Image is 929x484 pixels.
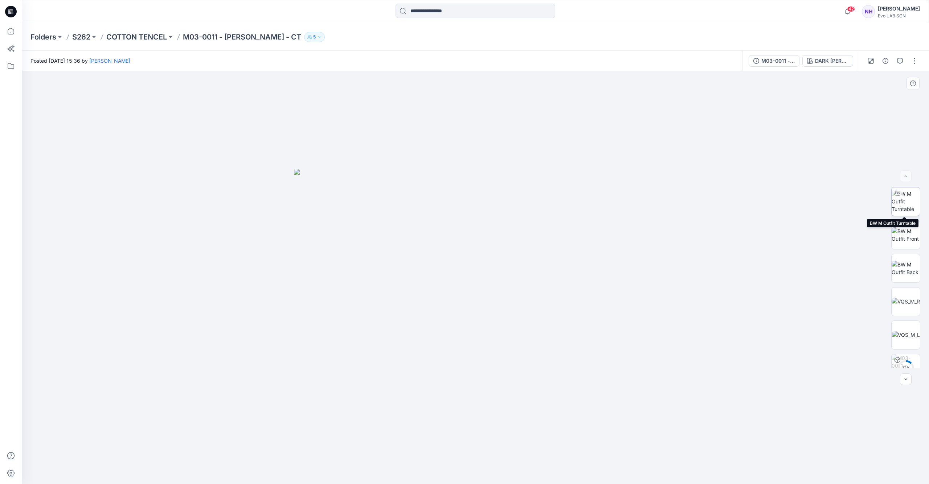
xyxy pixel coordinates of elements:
[897,365,914,371] div: 12 %
[749,55,799,67] button: M03-0011 - [PERSON_NAME] - COTTON TENCEL
[72,32,90,42] a: S262
[847,6,855,12] span: 42
[106,32,167,42] a: COTTON TENCEL
[862,5,875,18] div: NH
[30,32,56,42] a: Folders
[878,13,920,18] div: Evo LAB SGN
[761,57,795,65] div: M03-0011 - [PERSON_NAME] - COTTON TENCEL
[878,4,920,13] div: [PERSON_NAME]
[892,227,920,243] img: BW M Outfit Front
[183,32,301,42] p: M03-0011 - [PERSON_NAME] - CT
[89,58,130,64] a: [PERSON_NAME]
[892,190,920,213] img: BW M Outfit Turntable
[815,57,848,65] div: DARK [PERSON_NAME]
[892,261,920,276] img: BW M Outfit Back
[304,32,325,42] button: 5
[880,55,891,67] button: Details
[892,298,920,305] img: VQS_M_R
[802,55,853,67] button: DARK [PERSON_NAME]
[892,331,920,339] img: VQS_M_L
[30,57,130,65] span: Posted [DATE] 15:36 by
[892,354,920,382] img: M03-0011 - PEDRO Overshirt - COTTON TENCEL DARK LODEN
[313,33,316,41] p: 5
